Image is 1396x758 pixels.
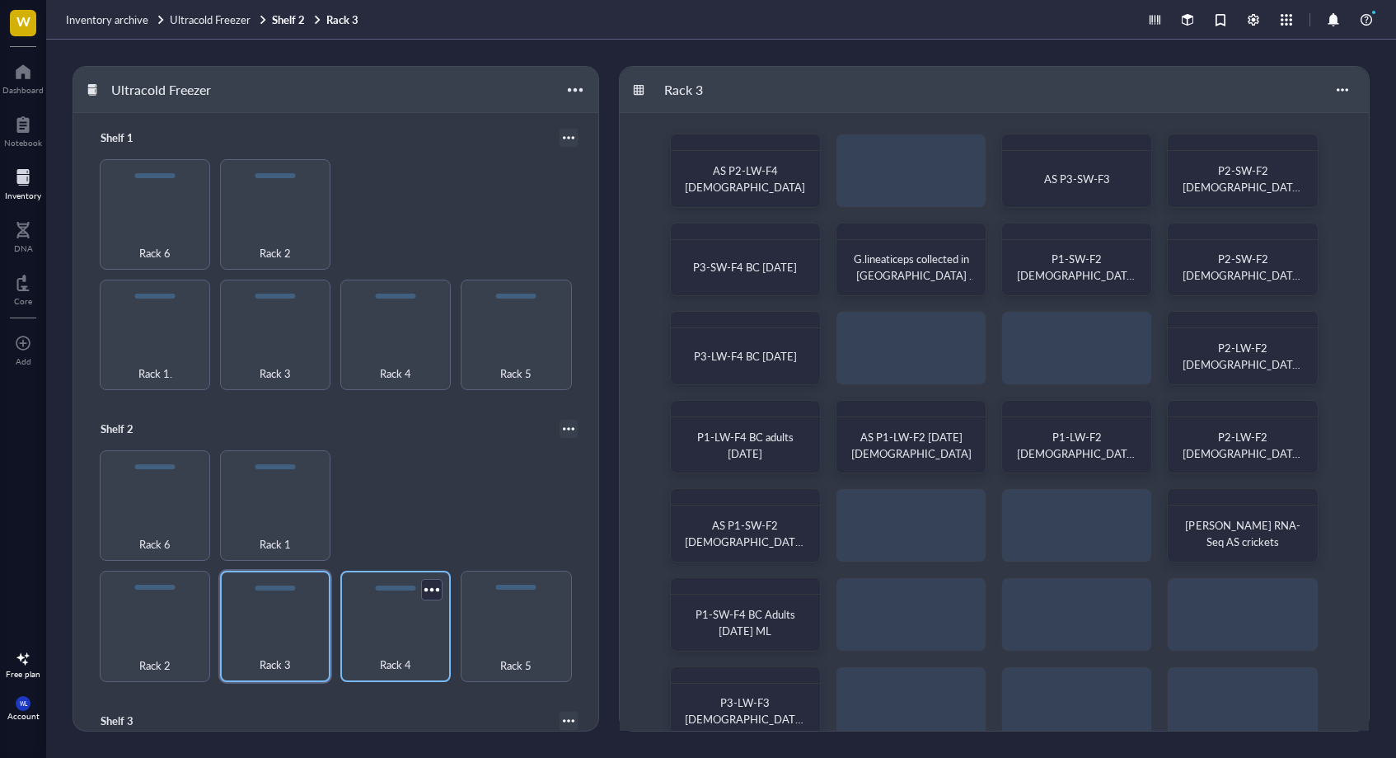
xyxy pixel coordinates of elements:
span: Rack 5 [500,365,532,383]
span: Rack 1. [138,365,172,383]
span: P1-SW-F2 [DEMOGRAPHIC_DATA] [DATE]; ML [1017,251,1140,299]
span: W [16,11,30,31]
div: Inventory [5,191,41,200]
span: [PERSON_NAME] RNA-Seq AS crickets [1185,517,1300,549]
span: Rack 1 [260,535,291,553]
span: P3-SW-F4 BC [DATE] [693,259,797,275]
span: AS P3-SW-F3 [1044,171,1110,186]
span: Rack 4 [380,656,411,674]
span: WL [19,700,26,707]
span: Rack 4 [380,365,411,383]
a: Ultracold Freezer [170,12,269,27]
div: Free plan [6,669,40,679]
span: Rack 5 [500,657,532,675]
a: DNA [14,217,33,253]
span: AS P1-SW-F2 [DEMOGRAPHIC_DATA] [DATE] AK [685,517,808,566]
span: Rack 3 [260,656,291,674]
div: Notebook [4,138,42,148]
span: Rack 2 [139,657,171,675]
a: Dashboard [2,59,44,95]
div: DNA [14,243,33,253]
span: Rack 6 [139,244,171,262]
span: P2-SW-F2 [DEMOGRAPHIC_DATA] [DATE] MS [1183,251,1305,299]
span: Rack 3 [260,365,291,383]
span: P3-LW-F4 BC [DATE] [694,348,797,364]
span: Inventory archive [66,12,148,27]
span: P1-SW-F4 BC Adults [DATE] ML [696,606,798,638]
span: P2-SW-F2 [DEMOGRAPHIC_DATA] [DATE] MS [1183,162,1305,211]
span: P2-LW-F2 [DEMOGRAPHIC_DATA] [DATE] ML [1183,340,1305,388]
span: P2-LW-F2 [DEMOGRAPHIC_DATA] [DATE] ML [1183,429,1305,478]
span: Rack 6 [139,535,171,553]
span: P1-LW-F2 [DEMOGRAPHIC_DATA] [DATE] ML [1017,429,1140,478]
div: Ultracold Freezer [104,76,218,104]
a: Notebook [4,111,42,148]
div: Shelf 1 [93,126,192,149]
span: P1-LW-F4 BC adults [DATE] [697,429,796,461]
div: Shelf 2 [93,417,192,440]
a: Inventory archive [66,12,166,27]
div: Shelf 3 [93,709,192,732]
span: AS P2-LW-F4 [DEMOGRAPHIC_DATA] [685,162,805,195]
span: Ultracold Freezer [170,12,251,27]
div: Account [7,711,40,721]
span: Rack 2 [260,244,291,262]
span: AS P1-LW-F2 [DATE] [DEMOGRAPHIC_DATA] [851,429,972,461]
span: G.lineaticeps collected in [GEOGRAPHIC_DATA] [DATE] n=22 [854,251,977,299]
div: Add [16,356,31,366]
div: Dashboard [2,85,44,95]
div: Core [14,296,32,306]
a: Inventory [5,164,41,200]
div: Rack 3 [657,76,756,104]
a: Core [14,270,32,306]
a: Shelf 2Rack 3 [272,12,362,27]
